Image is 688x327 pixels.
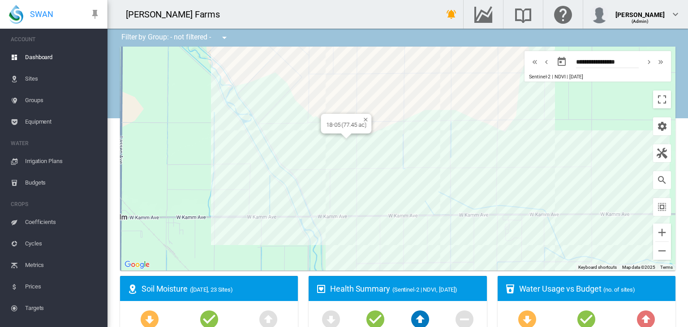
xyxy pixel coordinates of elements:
[25,90,100,111] span: Groups
[25,111,100,133] span: Equipment
[25,211,100,233] span: Coefficients
[578,264,617,271] button: Keyboard shortcuts
[11,197,100,211] span: CROPS
[25,151,100,172] span: Irrigation Plans
[670,9,681,20] md-icon: icon-chevron-down
[326,121,366,128] div: 18-05 (77.45 ac)
[657,175,667,185] md-icon: icon-magnify
[553,53,571,71] button: md-calendar
[655,56,666,67] button: icon-chevron-double-right
[529,74,565,80] span: Sentinel-2 | NDVI
[443,5,460,23] button: icon-bell-ring
[25,68,100,90] span: Sites
[25,233,100,254] span: Cycles
[219,32,230,43] md-icon: icon-menu-down
[653,224,671,241] button: Zoom in
[25,276,100,297] span: Prices
[11,32,100,47] span: ACCOUNT
[643,56,655,67] button: icon-chevron-right
[644,56,654,67] md-icon: icon-chevron-right
[25,297,100,319] span: Targets
[25,47,100,68] span: Dashboard
[542,56,551,67] md-icon: icon-chevron-left
[653,171,671,189] button: icon-magnify
[541,56,552,67] button: icon-chevron-left
[215,29,233,47] button: icon-menu-down
[656,56,666,67] md-icon: icon-chevron-double-right
[512,9,534,20] md-icon: Search the knowledge base
[25,172,100,194] span: Budgets
[11,136,100,151] span: WATER
[653,90,671,108] button: Toggle fullscreen view
[122,259,152,271] img: Google
[473,9,494,20] md-icon: Go to the Data Hub
[127,284,138,294] md-icon: icon-map-marker-radius
[122,259,152,271] a: Open this area in Google Maps (opens a new window)
[519,283,668,294] div: Water Usage vs Budget
[653,198,671,216] button: icon-select-all
[653,117,671,135] button: icon-cog
[657,121,667,132] md-icon: icon-cog
[115,29,236,47] div: Filter by Group: - not filtered -
[446,9,457,20] md-icon: icon-bell-ring
[529,56,541,67] button: icon-chevron-double-left
[653,242,671,260] button: Zoom out
[30,9,53,20] span: SWAN
[126,8,228,21] div: [PERSON_NAME] Farms
[590,5,608,23] img: profile.jpg
[190,286,233,293] span: ([DATE], 23 Sites)
[505,284,516,294] md-icon: icon-cup-water
[392,286,457,293] span: (Sentinel-2 | NDVI, [DATE])
[615,7,665,16] div: [PERSON_NAME]
[603,286,635,293] span: (no. of sites)
[316,284,327,294] md-icon: icon-heart-box-outline
[25,254,100,276] span: Metrics
[660,265,673,270] a: Terms
[330,283,479,294] div: Health Summary
[567,74,583,80] span: | [DATE]
[530,56,540,67] md-icon: icon-chevron-double-left
[90,9,100,20] md-icon: icon-pin
[142,283,291,294] div: Soil Moisture
[657,202,667,212] md-icon: icon-select-all
[632,19,649,24] span: (Admin)
[9,5,23,24] img: SWAN-Landscape-Logo-Colour-drop.png
[622,265,655,270] span: Map data ©2025
[552,9,574,20] md-icon: Click here for help
[360,114,366,120] button: Close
